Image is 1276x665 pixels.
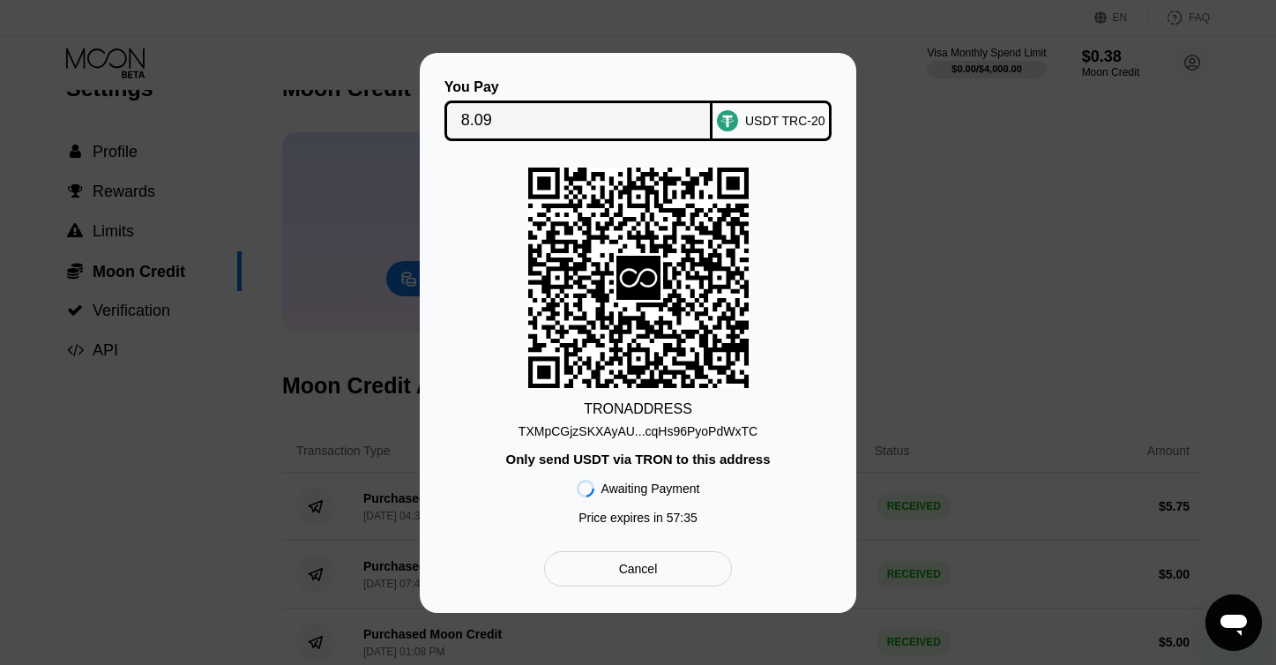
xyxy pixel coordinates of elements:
div: Cancel [619,561,658,577]
div: TRON ADDRESS [584,401,692,417]
div: Price expires in [578,511,698,525]
div: Awaiting Payment [601,482,700,496]
div: Cancel [544,551,732,587]
span: 57 : 35 [667,511,698,525]
div: USDT TRC-20 [745,114,825,128]
iframe: Button to launch messaging window [1205,594,1262,651]
div: You PayUSDT TRC-20 [446,79,830,141]
div: TXMpCGjzSKXAyAU...cqHs96PyoPdWxTC [519,417,757,438]
div: You Pay [444,79,713,95]
div: Only send USDT via TRON to this address [505,452,770,467]
div: TXMpCGjzSKXAyAU...cqHs96PyoPdWxTC [519,424,757,438]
